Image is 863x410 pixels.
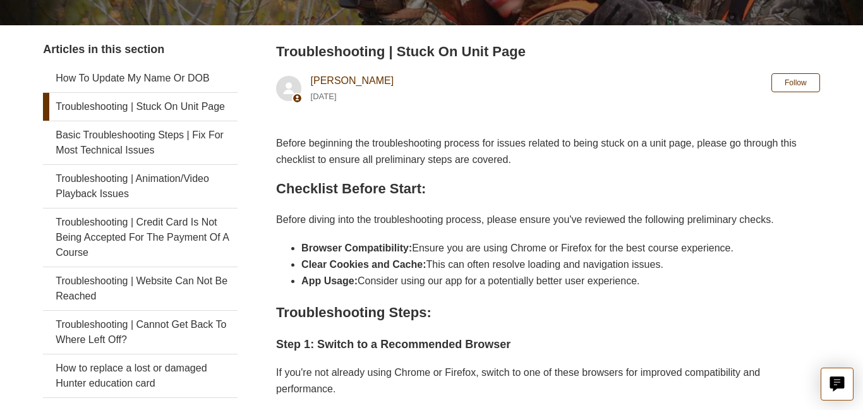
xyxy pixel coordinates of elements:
li: Consider using our app for a potentially better user experience. [301,273,820,289]
span: Articles in this section [43,43,164,56]
a: Troubleshooting | Website Can Not Be Reached [43,267,237,310]
p: If you're not already using Chrome or Firefox, switch to one of these browsers for improved compa... [276,365,820,397]
h3: Step 1: Switch to a Recommended Browser [276,335,820,354]
strong: App Usage: [301,275,358,286]
a: How to replace a lost or damaged Hunter education card [43,354,237,397]
a: Troubleshooting | Stuck On Unit Page [43,93,237,121]
a: How To Update My Name Or DOB [43,64,237,92]
h2: Troubleshooting Steps: [276,301,820,323]
a: [PERSON_NAME] [311,75,394,86]
button: Follow Article [771,73,820,92]
p: Before beginning the troubleshooting process for issues related to being stuck on a unit page, pl... [276,135,820,167]
button: Live chat [821,368,854,401]
h2: Checklist Before Start: [276,178,820,200]
li: This can often resolve loading and navigation issues. [301,256,820,273]
strong: Browser Compatibility: [301,243,412,253]
a: Troubleshooting | Animation/Video Playback Issues [43,165,237,208]
time: 05/15/2024, 11:36 [311,92,337,101]
li: Ensure you are using Chrome or Firefox for the best course experience. [301,240,820,256]
strong: Clear Cookies and Cache: [301,259,426,270]
p: Before diving into the troubleshooting process, please ensure you've reviewed the following preli... [276,212,820,228]
a: Basic Troubleshooting Steps | Fix For Most Technical Issues [43,121,237,164]
a: Troubleshooting | Cannot Get Back To Where Left Off? [43,311,237,354]
a: Troubleshooting | Credit Card Is Not Being Accepted For The Payment Of A Course [43,208,237,267]
h2: Troubleshooting | Stuck On Unit Page [276,41,820,62]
